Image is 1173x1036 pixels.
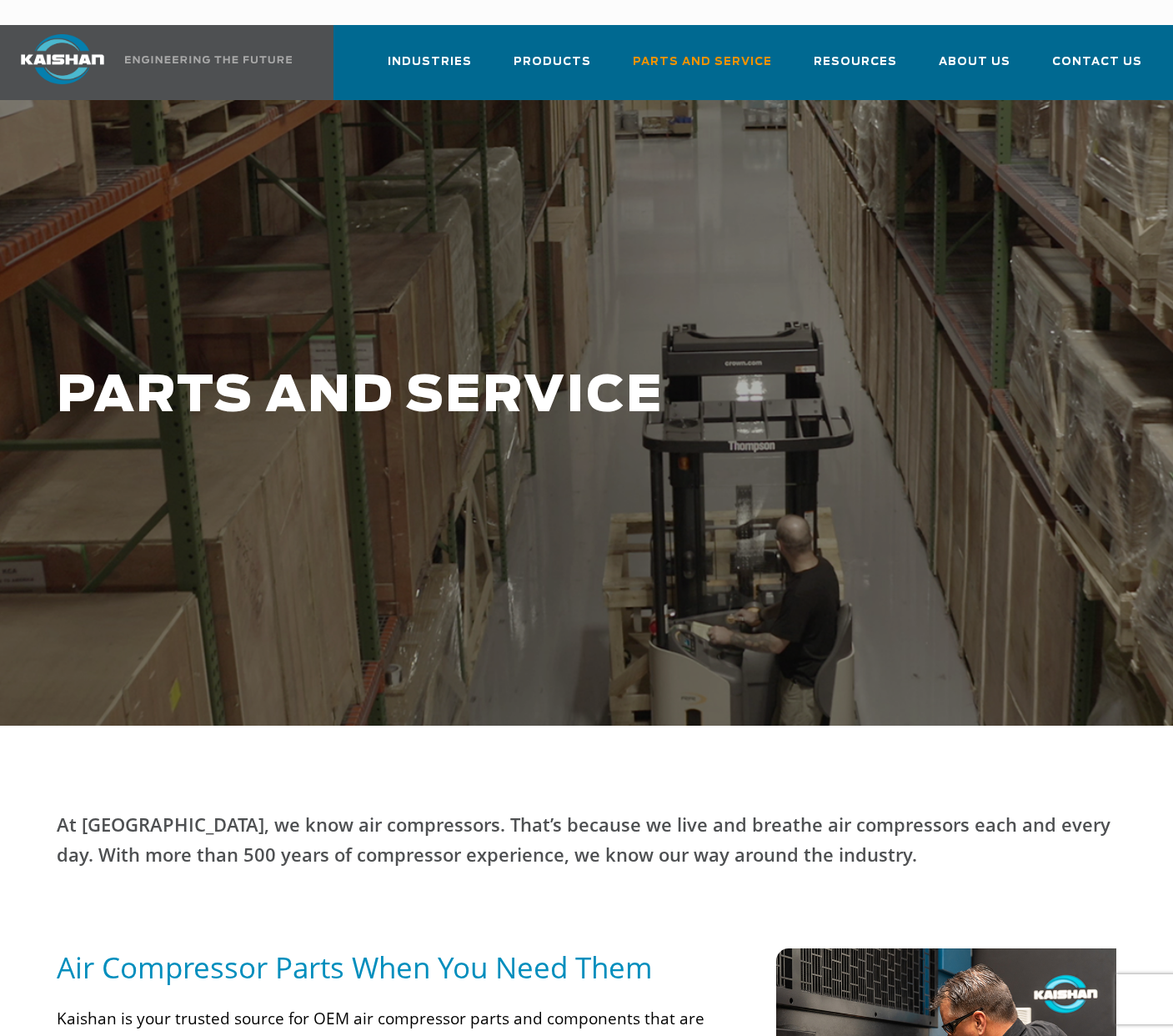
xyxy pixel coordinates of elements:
[514,53,591,72] span: Products
[814,40,897,97] a: Resources
[57,809,1115,869] p: At [GEOGRAPHIC_DATA], we know air compressors. That’s because we live and breathe air compressors...
[939,40,1010,97] a: About Us
[388,40,472,97] a: Industries
[57,948,723,986] h5: Air Compressor Parts When You Need Them
[1052,40,1142,97] a: Contact Us
[633,53,772,72] span: Parts and Service
[633,40,772,97] a: Parts and Service
[125,56,292,63] img: Engineering the future
[514,40,591,97] a: Products
[1052,53,1142,72] span: Contact Us
[388,53,472,72] span: Industries
[57,369,936,425] h1: PARTS AND SERVICE
[939,53,1010,72] span: About Us
[814,53,897,72] span: Resources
